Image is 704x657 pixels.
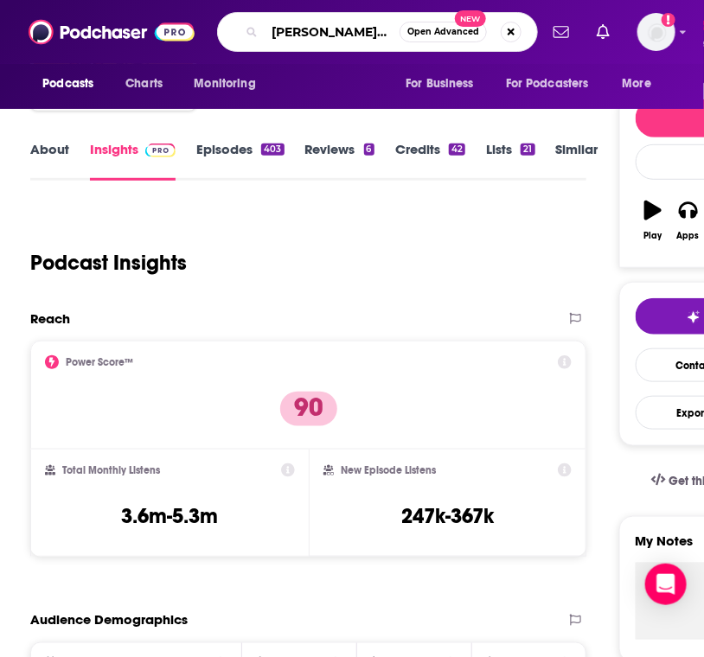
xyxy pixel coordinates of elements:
[495,67,614,100] button: open menu
[400,22,487,42] button: Open AdvancedNew
[125,72,163,96] span: Charts
[506,72,589,96] span: For Podcasters
[407,28,479,36] span: Open Advanced
[637,13,675,51] span: Logged in as Goodboy8
[401,503,494,529] h3: 247k-367k
[590,17,617,47] a: Show notifications dropdown
[364,144,374,156] div: 6
[30,250,187,276] h1: Podcast Insights
[341,464,436,476] h2: New Episode Listens
[521,144,534,156] div: 21
[395,141,465,181] a: Credits42
[687,310,701,324] img: tell me why sparkle
[645,564,687,605] div: Open Intercom Messenger
[637,13,675,51] img: User Profile
[62,464,160,476] h2: Total Monthly Listens
[280,392,337,426] p: 90
[406,72,474,96] span: For Business
[644,231,662,241] div: Play
[556,141,598,181] a: Similar
[66,356,133,368] h2: Power Score™
[261,144,284,156] div: 403
[611,67,674,100] button: open menu
[547,17,576,47] a: Show notifications dropdown
[30,141,69,181] a: About
[394,67,496,100] button: open menu
[122,503,219,529] h3: 3.6m-5.3m
[90,141,176,181] a: InsightsPodchaser Pro
[29,16,195,48] img: Podchaser - Follow, Share and Rate Podcasts
[623,72,652,96] span: More
[42,72,93,96] span: Podcasts
[449,144,465,156] div: 42
[265,18,400,46] input: Search podcasts, credits, & more...
[30,612,188,628] h2: Audience Demographics
[196,141,284,181] a: Episodes403
[305,141,374,181] a: Reviews6
[455,10,486,27] span: New
[194,72,255,96] span: Monitoring
[636,189,671,252] button: Play
[677,231,700,241] div: Apps
[114,67,173,100] a: Charts
[662,13,675,27] svg: Add a profile image
[217,12,538,52] div: Search podcasts, credits, & more...
[30,67,116,100] button: open menu
[486,141,534,181] a: Lists21
[30,310,70,327] h2: Reach
[637,13,675,51] button: Show profile menu
[145,144,176,157] img: Podchaser Pro
[182,67,278,100] button: open menu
